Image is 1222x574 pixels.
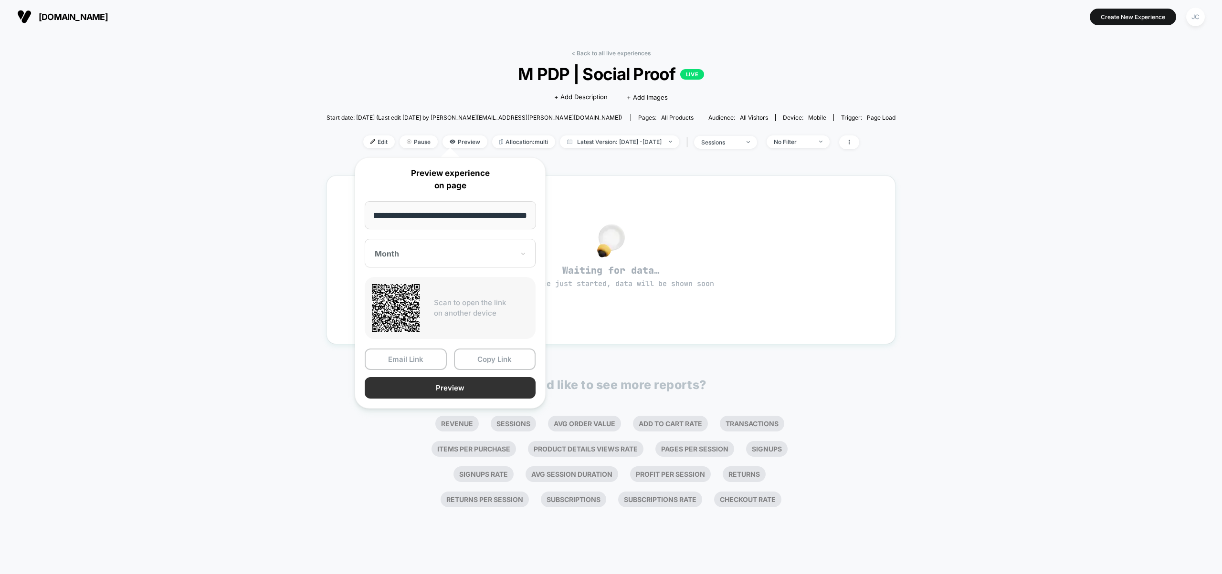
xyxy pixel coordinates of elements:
span: + Add Description [554,92,608,102]
a: < Back to all live experiences [571,50,651,57]
button: JC [1183,7,1208,27]
span: Preview [442,135,487,148]
li: Avg Order Value [548,416,621,431]
li: Subscriptions Rate [618,492,702,507]
li: Revenue [435,416,479,431]
span: Latest Version: [DATE] - [DATE] [560,135,679,148]
span: Edit [363,135,395,148]
img: end [747,141,750,143]
p: Would like to see more reports? [516,378,706,392]
div: Audience: [708,114,768,121]
p: Preview experience on page [365,167,536,192]
button: Email Link [365,348,447,370]
li: Checkout Rate [714,492,781,507]
span: [DOMAIN_NAME] [39,12,108,22]
img: end [819,141,822,143]
li: Add To Cart Rate [633,416,708,431]
p: Scan to open the link on another device [434,297,528,319]
div: sessions [701,139,739,146]
span: mobile [808,114,826,121]
li: Subscriptions [541,492,606,507]
div: Pages: [638,114,694,121]
span: Device: [775,114,833,121]
span: Start date: [DATE] (Last edit [DATE] by [PERSON_NAME][EMAIL_ADDRESS][PERSON_NAME][DOMAIN_NAME]) [327,114,622,121]
button: Create New Experience [1090,9,1176,25]
img: rebalance [499,139,503,144]
img: no_data [597,224,625,257]
img: Visually logo [17,10,32,24]
button: Copy Link [454,348,536,370]
li: Transactions [720,416,784,431]
li: Signups [746,441,788,457]
li: Sessions [491,416,536,431]
span: Page Load [867,114,895,121]
img: calendar [567,139,572,144]
li: Pages Per Session [655,441,734,457]
span: Allocation: multi [492,135,555,148]
li: Product Details Views Rate [528,441,643,457]
div: No Filter [774,138,812,145]
img: end [669,141,672,143]
span: All Visitors [740,114,768,121]
div: Trigger: [841,114,895,121]
span: Pause [400,135,438,148]
button: Preview [365,377,536,399]
img: end [407,139,411,144]
button: [DOMAIN_NAME] [14,9,111,24]
span: + Add Images [627,93,668,101]
li: Returns Per Session [441,492,529,507]
span: all products [661,114,694,121]
div: JC [1186,8,1205,26]
span: | [684,135,694,149]
li: Signups Rate [453,466,514,482]
span: M PDP | Social Proof [355,64,867,84]
span: experience just started, data will be shown soon [508,279,714,288]
img: edit [370,139,375,144]
li: Avg Session Duration [526,466,618,482]
li: Items Per Purchase [432,441,516,457]
li: Returns [723,466,766,482]
span: Waiting for data… [344,264,878,289]
p: LIVE [680,69,704,80]
li: Profit Per Session [630,466,711,482]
